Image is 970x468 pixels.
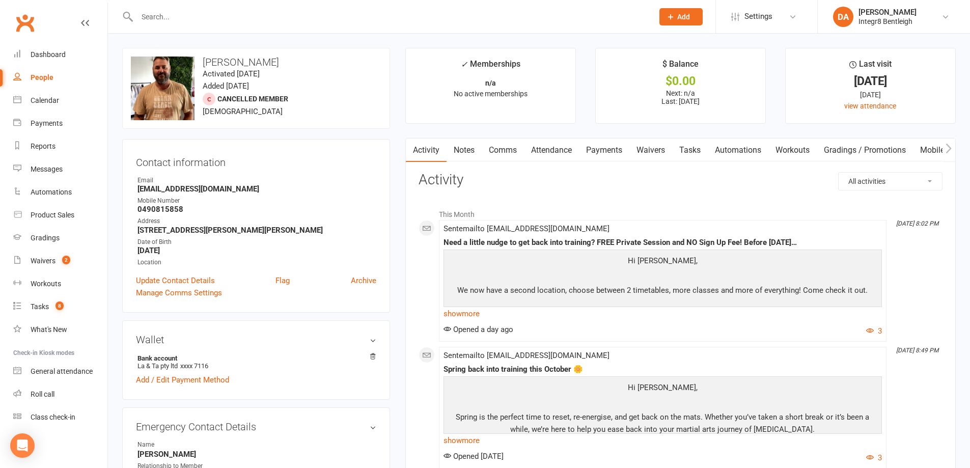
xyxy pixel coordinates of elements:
[629,139,672,162] a: Waivers
[13,181,107,204] a: Automations
[672,139,708,162] a: Tasks
[203,107,283,116] span: [DEMOGRAPHIC_DATA]
[858,8,917,17] div: [PERSON_NAME]
[275,274,290,287] a: Flag
[137,205,376,214] strong: 0490815858
[708,139,768,162] a: Automations
[12,10,38,36] a: Clubworx
[444,307,882,321] a: show more
[444,238,882,247] div: Need a little nudge to get back into training? FREE Private Session and NO Sign Up Fee! Before [D...
[31,257,56,265] div: Waivers
[137,246,376,255] strong: [DATE]
[136,287,222,299] a: Manage Comms Settings
[31,390,54,398] div: Roll call
[896,347,938,354] i: [DATE] 8:49 PM
[13,158,107,181] a: Messages
[13,112,107,135] a: Payments
[31,96,59,104] div: Calendar
[137,184,376,194] strong: [EMAIL_ADDRESS][DOMAIN_NAME]
[605,76,756,87] div: $0.00
[817,139,913,162] a: Gradings / Promotions
[136,374,229,386] a: Add / Edit Payment Method
[31,50,66,59] div: Dashboard
[662,58,699,76] div: $ Balance
[131,57,195,120] img: image1743810442.png
[866,452,882,464] button: 3
[444,351,609,360] span: Sent email to [EMAIL_ADDRESS][DOMAIN_NAME]
[203,81,249,91] time: Added [DATE]
[136,153,376,168] h3: Contact information
[136,353,376,371] li: La & Ta pty ltd
[795,89,946,100] div: [DATE]
[31,302,49,311] div: Tasks
[13,227,107,250] a: Gradings
[180,362,208,370] span: xxxx 7116
[744,5,772,28] span: Settings
[13,360,107,383] a: General attendance kiosk mode
[13,318,107,341] a: What's New
[485,79,496,87] strong: n/a
[444,325,513,334] span: Opened a day ago
[13,66,107,89] a: People
[136,421,376,432] h3: Emergency Contact Details
[444,433,882,448] a: show more
[13,135,107,158] a: Reports
[31,280,61,288] div: Workouts
[10,433,35,458] div: Open Intercom Messenger
[419,204,943,220] li: This Month
[137,237,376,247] div: Date of Birth
[31,325,67,334] div: What's New
[137,176,376,185] div: Email
[351,274,376,287] a: Archive
[31,234,60,242] div: Gradings
[137,196,376,206] div: Mobile Number
[482,139,524,162] a: Comms
[137,354,371,362] strong: Bank account
[203,69,260,78] time: Activated [DATE]
[896,220,938,227] i: [DATE] 8:02 PM
[444,224,609,233] span: Sent email to [EMAIL_ADDRESS][DOMAIN_NAME]
[13,406,107,429] a: Class kiosk mode
[13,272,107,295] a: Workouts
[858,17,917,26] div: Integr8 Bentleigh
[913,139,968,162] a: Mobile App
[56,301,64,310] span: 8
[461,60,467,69] i: ✓
[31,188,72,196] div: Automations
[866,325,882,337] button: 3
[13,250,107,272] a: Waivers 2
[136,274,215,287] a: Update Contact Details
[579,139,629,162] a: Payments
[605,89,756,105] p: Next: n/a Last: [DATE]
[659,8,703,25] button: Add
[446,381,879,396] p: Hi [PERSON_NAME],
[13,383,107,406] a: Roll call
[62,256,70,264] span: 2
[13,43,107,66] a: Dashboard
[137,450,376,459] strong: [PERSON_NAME]
[406,139,447,162] a: Activity
[31,413,75,421] div: Class check-in
[454,90,528,98] span: No active memberships
[31,119,63,127] div: Payments
[31,367,93,375] div: General attendance
[134,10,646,24] input: Search...
[13,89,107,112] a: Calendar
[849,58,892,76] div: Last visit
[844,102,896,110] a: view attendance
[31,73,53,81] div: People
[137,216,376,226] div: Address
[217,95,288,103] span: Cancelled member
[524,139,579,162] a: Attendance
[131,57,381,68] h3: [PERSON_NAME]
[446,411,879,438] p: Spring is the perfect time to reset, re‑energise, and get back on the mats. Whether you’ve taken ...
[461,58,520,76] div: Memberships
[768,139,817,162] a: Workouts
[137,440,221,450] div: Name
[795,76,946,87] div: [DATE]
[13,295,107,318] a: Tasks 8
[447,139,482,162] a: Notes
[833,7,853,27] div: DA
[136,334,376,345] h3: Wallet
[444,365,882,374] div: Spring back into training this October 🌼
